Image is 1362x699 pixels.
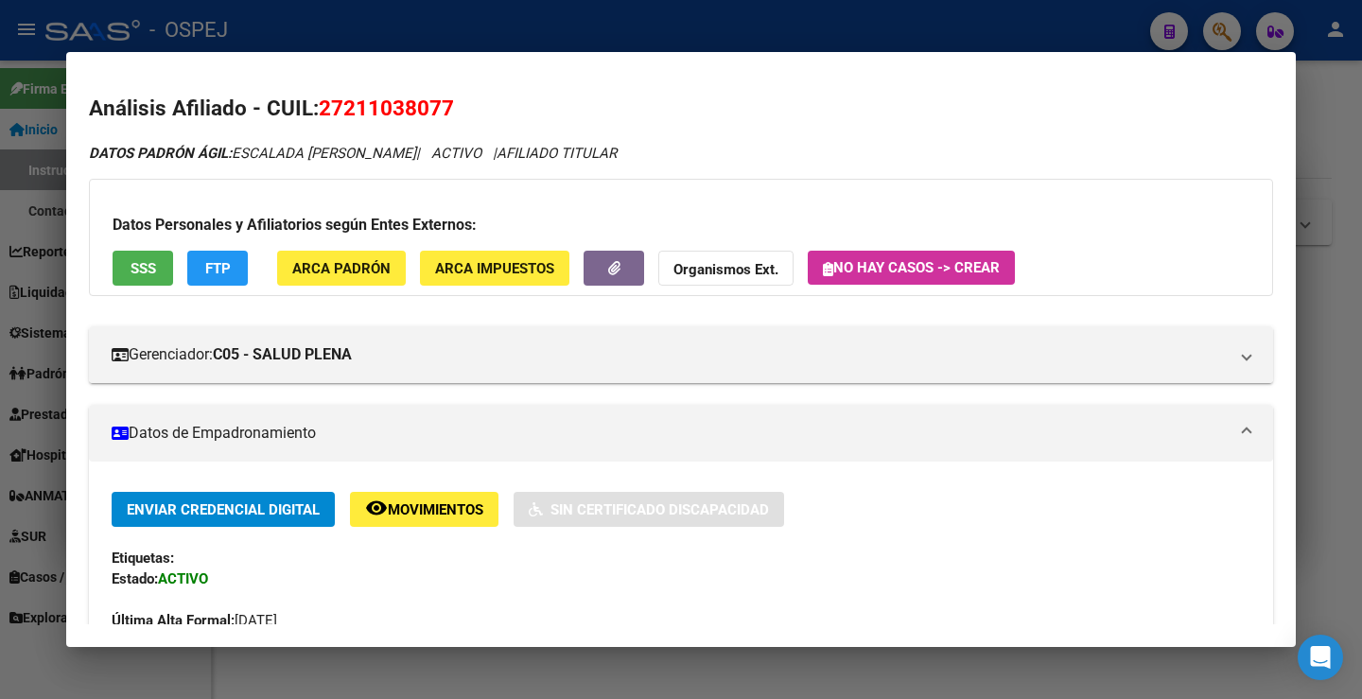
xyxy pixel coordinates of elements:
[112,422,1228,445] mat-panel-title: Datos de Empadronamiento
[388,501,483,518] span: Movimientos
[435,260,554,277] span: ARCA Impuestos
[89,145,232,162] strong: DATOS PADRÓN ÁGIL:
[823,259,1000,276] span: No hay casos -> Crear
[673,261,778,278] strong: Organismos Ext.
[808,251,1015,285] button: No hay casos -> Crear
[365,497,388,519] mat-icon: remove_red_eye
[213,343,352,366] strong: C05 - SALUD PLENA
[497,145,617,162] span: AFILIADO TITULAR
[112,612,235,629] strong: Última Alta Formal:
[550,501,769,518] span: Sin Certificado Discapacidad
[1298,635,1343,680] div: Open Intercom Messenger
[112,492,335,527] button: Enviar Credencial Digital
[113,251,173,286] button: SSS
[658,251,794,286] button: Organismos Ext.
[127,501,320,518] span: Enviar Credencial Digital
[89,405,1273,462] mat-expansion-panel-header: Datos de Empadronamiento
[89,326,1273,383] mat-expansion-panel-header: Gerenciador:C05 - SALUD PLENA
[420,251,569,286] button: ARCA Impuestos
[319,96,454,120] span: 27211038077
[112,550,174,567] strong: Etiquetas:
[113,214,1249,236] h3: Datos Personales y Afiliatorios según Entes Externos:
[514,492,784,527] button: Sin Certificado Discapacidad
[89,93,1273,125] h2: Análisis Afiliado - CUIL:
[112,570,158,587] strong: Estado:
[89,145,416,162] span: ESCALADA [PERSON_NAME]
[187,251,248,286] button: FTP
[350,492,498,527] button: Movimientos
[89,145,617,162] i: | ACTIVO |
[292,260,391,277] span: ARCA Padrón
[131,260,156,277] span: SSS
[158,570,208,587] strong: ACTIVO
[205,260,231,277] span: FTP
[112,343,1228,366] mat-panel-title: Gerenciador:
[112,612,277,629] span: [DATE]
[277,251,406,286] button: ARCA Padrón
